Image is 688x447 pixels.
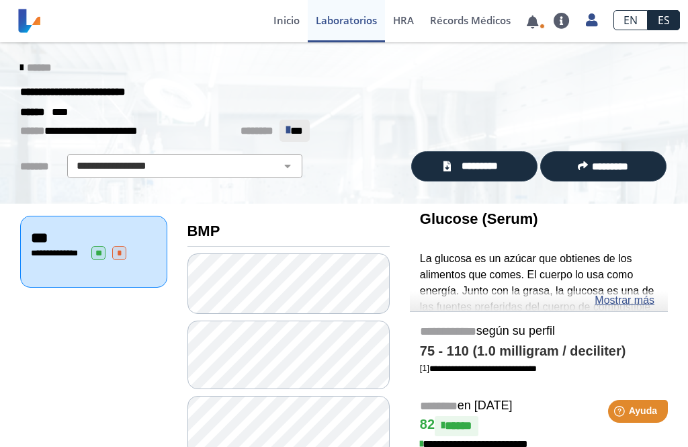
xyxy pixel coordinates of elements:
[420,363,537,373] a: [1]
[187,222,220,239] b: BMP
[420,251,658,428] p: La glucosa es un azúcar que obtienes de los alimentos que comes. El cuerpo lo usa como energía. J...
[613,10,648,30] a: EN
[393,13,414,27] span: HRA
[420,343,658,360] h4: 75 - 110 (1.0 milligram / deciliter)
[420,210,538,227] b: Glucose (Serum)
[420,399,658,414] h5: en [DATE]
[595,292,654,309] a: Mostrar más
[420,324,658,339] h5: según su perfil
[648,10,680,30] a: ES
[420,416,658,436] h4: 82
[568,395,673,432] iframe: Help widget launcher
